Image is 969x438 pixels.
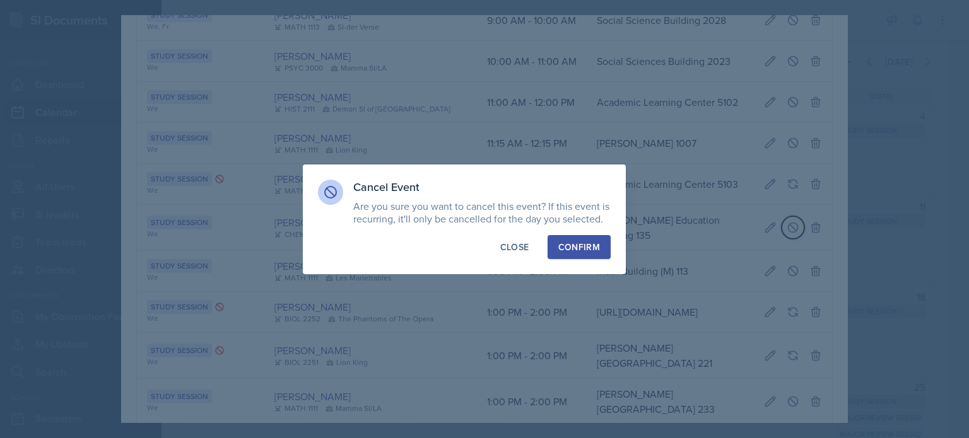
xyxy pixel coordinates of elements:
[490,235,540,259] button: Close
[548,235,611,259] button: Confirm
[353,180,611,195] h3: Cancel Event
[558,241,600,253] div: Confirm
[500,241,529,253] div: Close
[353,200,611,225] p: Are you sure you want to cancel this event? If this event is recurring, it'll only be cancelled f...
